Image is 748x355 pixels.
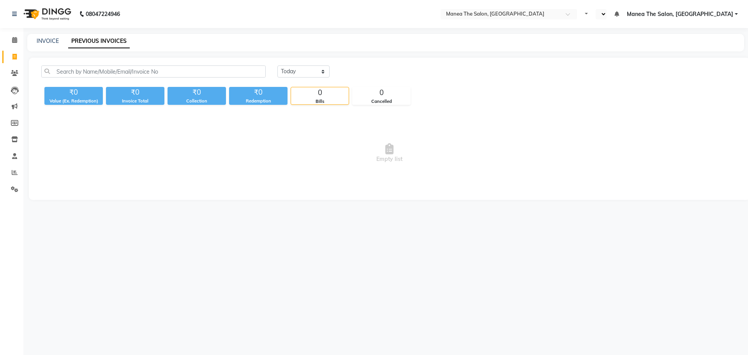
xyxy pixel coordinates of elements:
[44,98,103,104] div: Value (Ex. Redemption)
[41,65,266,78] input: Search by Name/Mobile/Email/Invoice No
[41,114,737,192] span: Empty list
[37,37,59,44] a: INVOICE
[229,98,288,104] div: Redemption
[353,87,410,98] div: 0
[106,98,164,104] div: Invoice Total
[353,98,410,105] div: Cancelled
[86,3,120,25] b: 08047224946
[68,34,130,48] a: PREVIOUS INVOICES
[44,87,103,98] div: ₹0
[291,87,349,98] div: 0
[168,87,226,98] div: ₹0
[20,3,73,25] img: logo
[627,10,733,18] span: Manea The Salon, [GEOGRAPHIC_DATA]
[291,98,349,105] div: Bills
[168,98,226,104] div: Collection
[106,87,164,98] div: ₹0
[229,87,288,98] div: ₹0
